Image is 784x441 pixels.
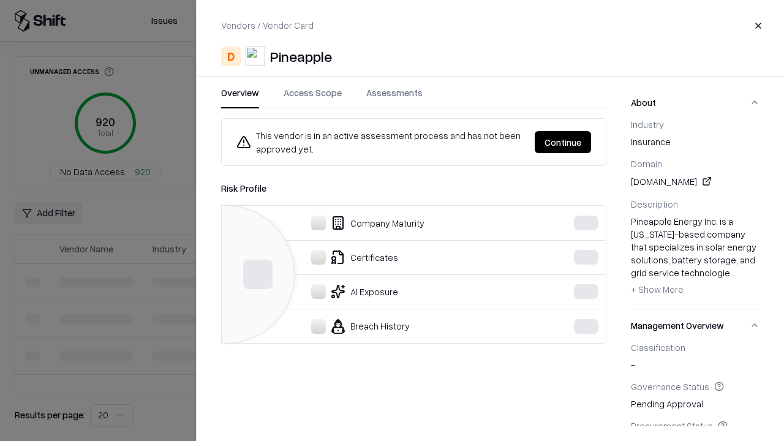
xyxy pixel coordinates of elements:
[232,319,537,334] div: Breach History
[232,250,537,265] div: Certificates
[246,47,265,66] img: Pineapple
[631,309,759,342] button: Management Overview
[631,284,684,295] span: + Show More
[631,342,759,353] div: Classification
[631,119,759,130] div: Industry
[232,216,537,230] div: Company Maturity
[270,47,332,66] div: Pineapple
[631,215,759,300] div: Pineapple Energy Inc. is a [US_STATE]-based company that specializes in solar energy solutions, b...
[631,158,759,169] div: Domain
[631,135,759,148] span: insurance
[366,86,423,108] button: Assessments
[631,279,684,299] button: + Show More
[221,181,606,195] div: Risk Profile
[631,174,759,189] div: [DOMAIN_NAME]
[631,381,759,410] div: Pending Approval
[221,86,259,108] button: Overview
[631,198,759,209] div: Description
[535,131,591,153] button: Continue
[631,342,759,371] div: -
[730,267,736,278] span: ...
[236,129,525,156] div: This vendor is in an active assessment process and has not been approved yet.
[631,381,759,392] div: Governance Status
[284,86,342,108] button: Access Scope
[221,19,314,32] p: Vendors / Vendor Card
[221,47,241,66] div: D
[631,420,759,431] div: Procurement Status
[232,284,537,299] div: AI Exposure
[631,86,759,119] button: About
[631,119,759,309] div: About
